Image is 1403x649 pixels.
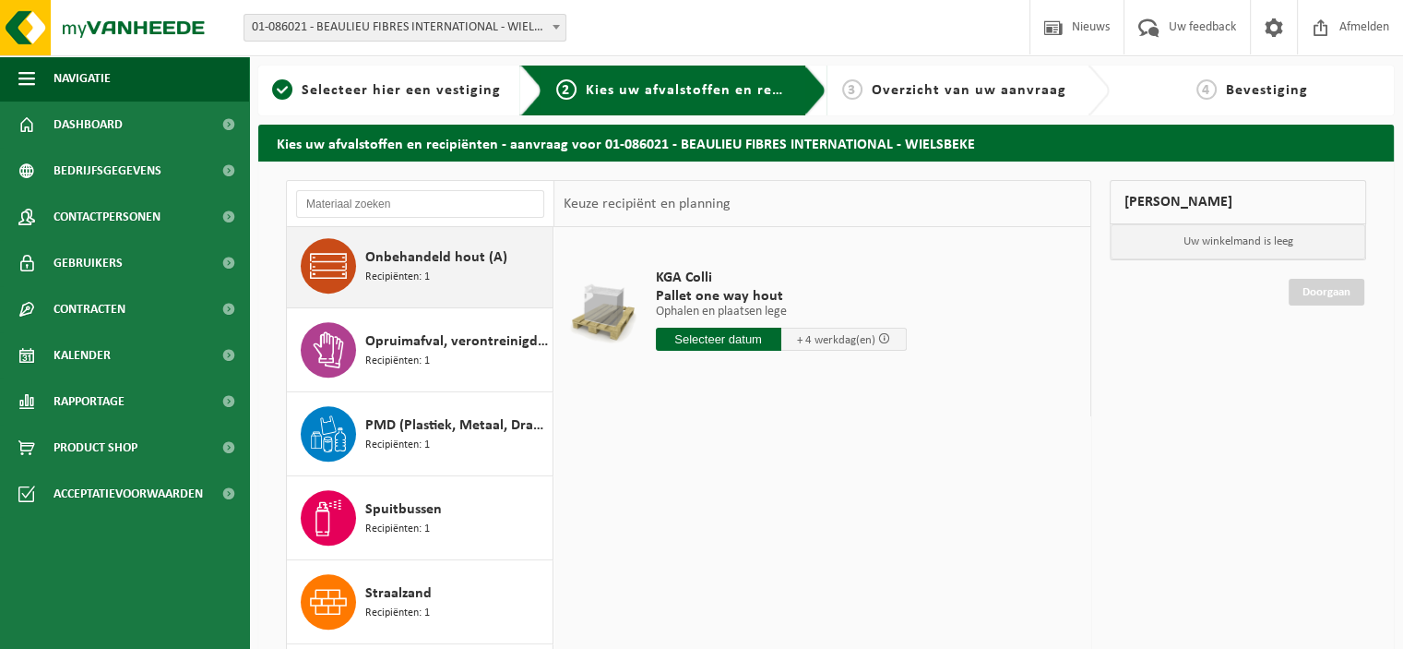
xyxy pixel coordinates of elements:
[54,102,123,148] span: Dashboard
[287,392,553,476] button: PMD (Plastiek, Metaal, Drankkartons) (bedrijven) Recipiënten: 1
[287,560,553,644] button: Straalzand Recipiënten: 1
[872,83,1066,98] span: Overzicht van uw aanvraag
[656,287,907,306] span: Pallet one way hout
[244,14,566,42] span: 01-086021 - BEAULIEU FIBRES INTERNATIONAL - WIELSBEKE
[365,269,430,286] span: Recipiënten: 1
[365,521,430,538] span: Recipiënten: 1
[365,353,430,370] span: Recipiënten: 1
[656,328,781,351] input: Selecteer datum
[1110,180,1366,224] div: [PERSON_NAME]
[365,415,548,437] span: PMD (Plastiek, Metaal, Drankkartons) (bedrijven)
[365,331,548,353] span: Opruimafval, verontreinigd met olie
[54,471,203,517] span: Acceptatievoorwaarden
[268,79,505,102] a: 1Selecteer hier een vestiging
[287,308,553,392] button: Opruimafval, verontreinigd met olie Recipiënten: 1
[296,190,544,218] input: Materiaal zoeken
[287,224,553,308] button: Onbehandeld hout (A) Recipiënten: 1
[365,499,442,521] span: Spuitbussen
[365,246,507,269] span: Onbehandeld hout (A)
[244,15,565,41] span: 01-086021 - BEAULIEU FIBRES INTERNATIONAL - WIELSBEKE
[797,334,875,346] span: + 4 werkdag(en)
[656,306,907,318] p: Ophalen en plaatsen lege
[54,194,161,240] span: Contactpersonen
[287,476,553,560] button: Spuitbussen Recipiënten: 1
[556,79,577,100] span: 2
[365,583,432,605] span: Straalzand
[54,55,111,102] span: Navigatie
[365,437,430,454] span: Recipiënten: 1
[54,332,111,379] span: Kalender
[1289,279,1364,306] a: Doorgaan
[54,240,123,286] span: Gebruikers
[54,286,125,332] span: Contracten
[272,79,292,100] span: 1
[1111,224,1365,259] p: Uw winkelmand is leeg
[1196,79,1217,100] span: 4
[1226,83,1308,98] span: Bevestiging
[54,425,137,471] span: Product Shop
[656,269,907,287] span: KGA Colli
[54,379,125,425] span: Rapportage
[554,181,739,227] div: Keuze recipiënt en planning
[54,148,161,194] span: Bedrijfsgegevens
[586,83,839,98] span: Kies uw afvalstoffen en recipiënten
[302,83,501,98] span: Selecteer hier een vestiging
[258,125,1394,161] h2: Kies uw afvalstoffen en recipiënten - aanvraag voor 01-086021 - BEAULIEU FIBRES INTERNATIONAL - W...
[842,79,862,100] span: 3
[365,605,430,622] span: Recipiënten: 1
